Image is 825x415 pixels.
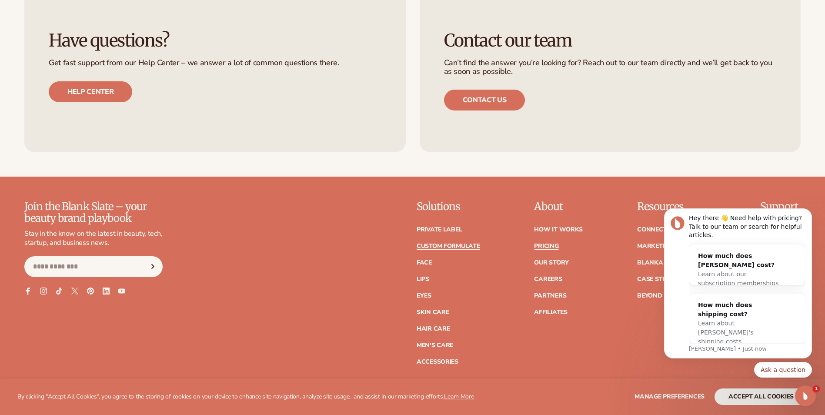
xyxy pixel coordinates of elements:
a: Hair Care [417,326,450,332]
h3: Contact our team [444,31,777,50]
a: Men's Care [417,342,453,348]
a: Accessories [417,359,458,365]
a: Help center [49,81,132,102]
p: About [534,201,583,212]
button: Subscribe [143,256,162,277]
p: Join the Blank Slate – your beauty brand playbook [24,201,163,224]
p: Stay in the know on the latest in beauty, tech, startup, and business news. [24,229,163,248]
span: Manage preferences [635,392,705,401]
p: By clicking "Accept All Cookies", you agree to the storing of cookies on your device to enhance s... [17,393,474,401]
a: Affiliates [534,309,567,315]
iframe: Intercom live chat [795,385,816,406]
a: Beyond the brand [637,293,700,299]
h3: Have questions? [49,31,381,50]
a: How It Works [534,227,583,233]
p: Can’t find the answer you’re looking for? Reach out to our team directly and we’ll get back to yo... [444,59,777,76]
p: Support [760,201,801,212]
p: Get fast support from our Help Center – we answer a lot of common questions there. [49,59,381,67]
a: Learn More [444,392,474,401]
a: Partners [534,293,566,299]
span: 1 [813,385,820,392]
a: Case Studies [637,276,680,282]
a: Marketing services [637,243,703,249]
a: Careers [534,276,562,282]
a: Skin Care [417,309,449,315]
p: Resources [637,201,706,212]
a: Our Story [534,260,568,266]
a: Pricing [534,243,558,249]
a: Face [417,260,432,266]
a: Eyes [417,293,431,299]
iframe: Intercom notifications message [651,206,825,411]
a: Contact us [444,90,525,110]
p: Solutions [417,201,480,212]
a: Blanka Academy [637,260,695,266]
button: Manage preferences [635,388,705,405]
a: Lips [417,276,429,282]
a: Custom formulate [417,243,480,249]
a: Private label [417,227,462,233]
a: Connect your store [637,227,706,233]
